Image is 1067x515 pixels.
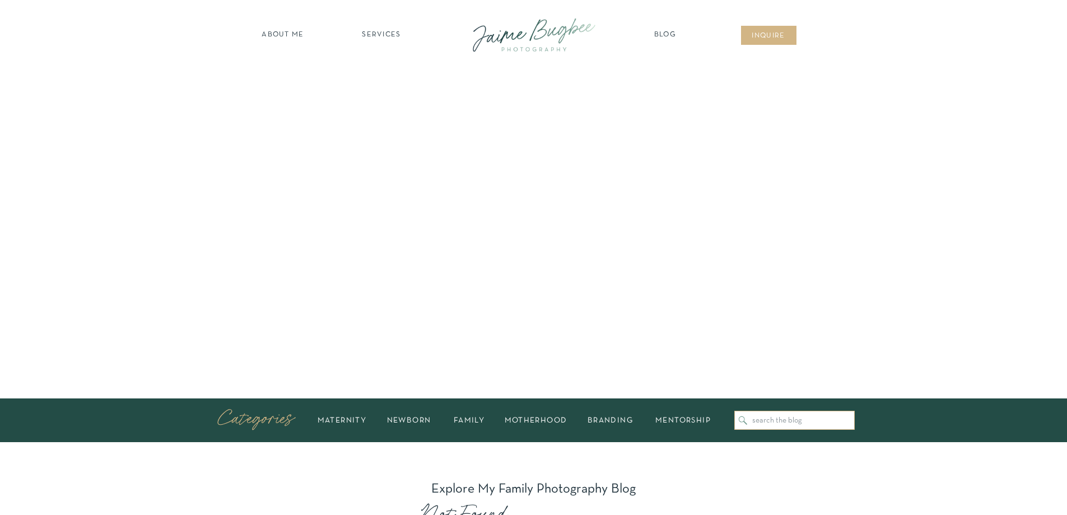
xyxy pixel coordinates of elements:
[313,417,371,424] a: maternity
[447,417,492,424] a: family
[500,417,572,424] a: motherhood
[752,416,849,425] input: search the blog
[350,30,413,41] a: SERVICES
[580,417,641,424] a: branding
[379,417,440,424] a: newborn
[259,30,307,41] a: about ME
[746,31,791,42] a: inqUIre
[217,408,302,433] p: Categories
[651,30,679,41] a: Blog
[426,481,641,497] h1: Explore My Family Photography Blog
[649,417,718,424] a: mentorship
